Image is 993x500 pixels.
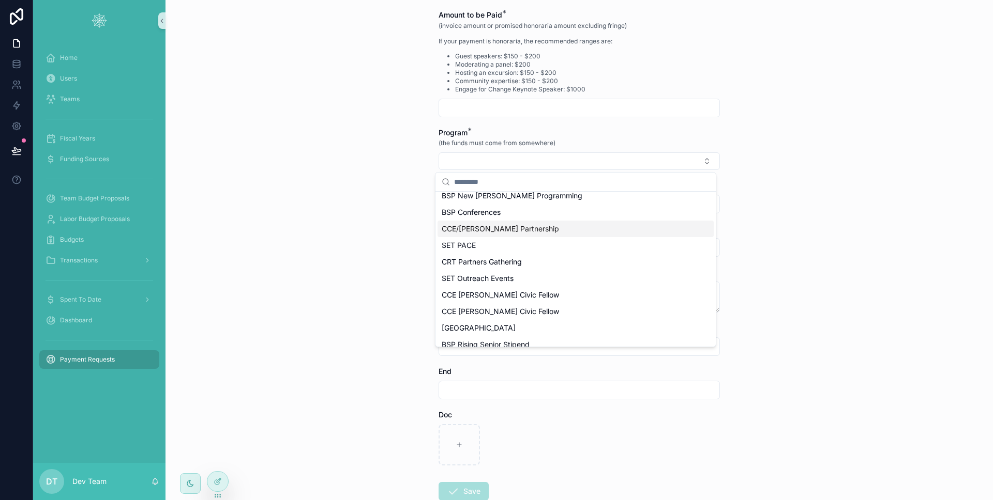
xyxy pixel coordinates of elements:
a: Fiscal Years [39,129,159,148]
span: Program [439,128,468,137]
span: CCE [PERSON_NAME] Civic Fellow [442,306,559,317]
a: Team Budget Proposals [39,189,159,208]
a: Spent To Date [39,290,159,309]
span: [GEOGRAPHIC_DATA] [442,323,516,333]
li: Engage for Change Keynote Speaker: $1000 [455,85,627,93]
a: Budgets [39,230,159,249]
li: Hosting an excursion: $150 - $200 [455,69,627,77]
p: (invoice amount or promised honoraria amount excluding fringe) [439,21,627,30]
a: Labor Budget Proposals [39,210,159,228]
span: DT [46,475,57,488]
a: Payment Requests [39,350,159,369]
span: Home [60,54,78,62]
span: Dashboard [60,316,92,324]
span: Spent To Date [60,295,101,304]
span: End [439,367,452,376]
div: Suggestions [435,192,716,347]
button: Select Button [439,152,720,170]
span: CCE/[PERSON_NAME] Partnership [442,224,559,234]
span: Users [60,74,77,83]
span: Team Budget Proposals [60,194,129,202]
span: Fiscal Years [60,134,95,143]
li: Guest speakers: $150 - $200 [455,52,627,60]
span: Teams [60,95,80,103]
img: App logo [91,12,108,29]
a: Home [39,49,159,67]
span: CRT Partners Gathering [442,257,522,267]
p: If your payment is honoraria, the recommended ranges are: [439,37,627,46]
span: Transactions [60,256,98,264]
span: Funding Sources [60,155,109,163]
span: SET PACE [442,240,476,251]
a: Funding Sources [39,150,159,168]
span: Amount to be Paid [439,10,502,19]
span: Payment Requests [60,355,115,364]
span: Labor Budget Proposals [60,215,130,223]
a: Transactions [39,251,159,270]
a: Teams [39,90,159,108]
span: BSP Conferences [442,207,501,217]
span: Doc [439,410,452,419]
span: SET Outreach Events [442,273,514,284]
span: BSP Rising Senior Stipend [442,339,530,350]
p: Dev Team [72,476,107,487]
a: Users [39,69,159,88]
span: BSP New [PERSON_NAME] Programming [442,191,582,201]
li: Moderating a panel: $200 [455,60,627,69]
span: (the funds must come from somewhere) [439,139,555,147]
div: scrollable content [33,41,165,382]
li: Community expertise: $150 - $200 [455,77,627,85]
a: Dashboard [39,311,159,330]
span: Budgets [60,236,84,244]
span: CCE [PERSON_NAME] Civic Fellow [442,290,559,300]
